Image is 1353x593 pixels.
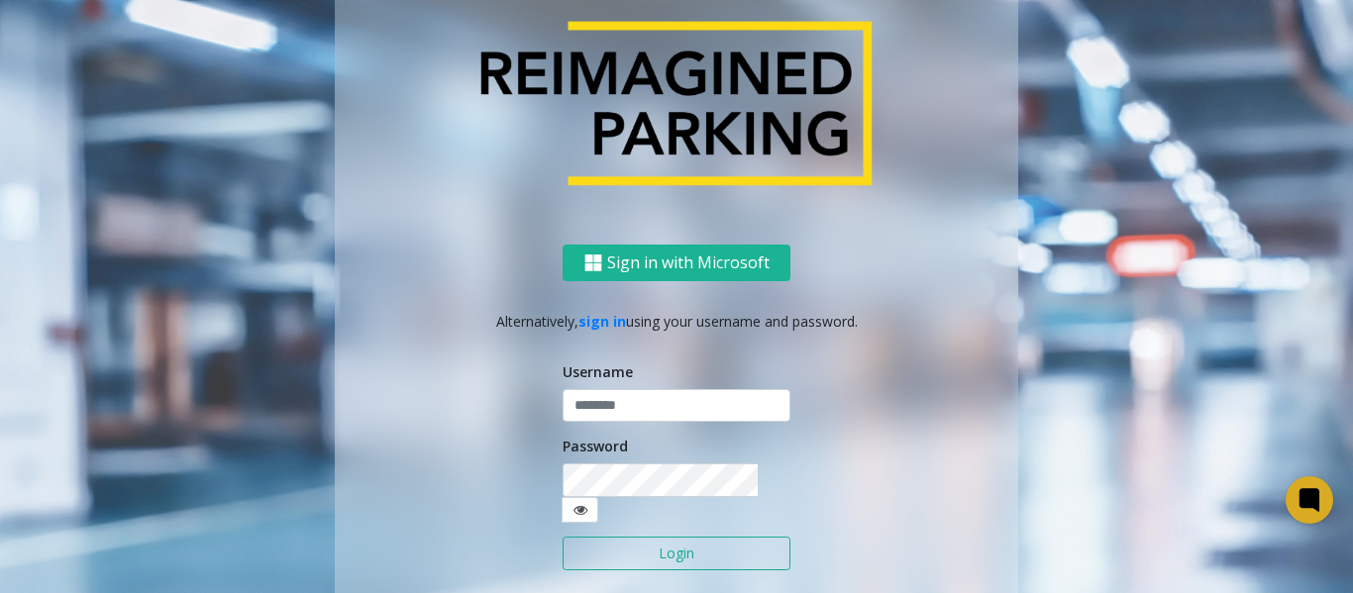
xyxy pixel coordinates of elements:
[563,361,633,382] label: Username
[578,312,626,331] a: sign in
[355,311,998,332] p: Alternatively, using your username and password.
[563,436,628,456] label: Password
[563,537,790,570] button: Login
[563,245,790,281] button: Sign in with Microsoft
